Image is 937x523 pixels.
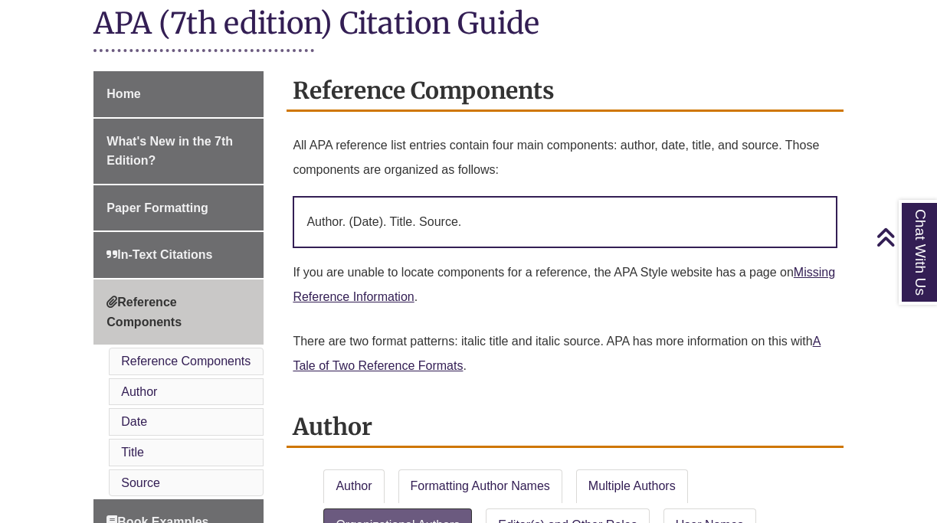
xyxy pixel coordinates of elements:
a: In-Text Citations [93,232,264,278]
a: Formatting Author Names [398,469,562,503]
p: There are two format patterns: italic title and italic source. APA has more information on this w... [293,323,837,384]
h1: APA (7th edition) Citation Guide [93,5,843,45]
h2: Author [287,407,843,448]
a: Multiple Authors [576,469,688,503]
a: Back to Top [876,227,933,247]
a: What's New in the 7th Edition? [93,119,264,184]
span: Paper Formatting [106,201,208,214]
span: What's New in the 7th Edition? [106,135,233,168]
p: If you are unable to locate components for a reference, the APA Style website has a page on . [293,254,837,315]
p: All APA reference list entries contain four main components: author, date, title, and source. Tho... [293,127,837,188]
a: Reference Components [121,355,251,368]
a: Author [323,469,384,503]
a: Title [121,446,144,459]
a: Source [121,476,160,489]
p: Author. (Date). Title. Source. [293,196,837,248]
a: Author [121,385,157,398]
span: Home [106,87,140,100]
span: Reference Components [106,296,182,329]
a: Date [121,415,147,428]
span: In-Text Citations [106,248,212,261]
h2: Reference Components [287,71,843,112]
a: Home [93,71,264,117]
a: Paper Formatting [93,185,264,231]
a: Reference Components [93,279,264,345]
